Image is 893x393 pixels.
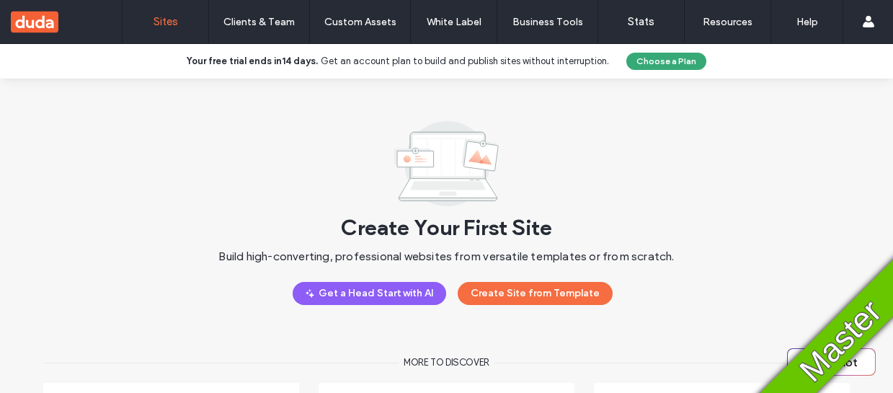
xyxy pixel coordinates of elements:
[154,15,178,28] label: Sites
[427,16,481,28] label: White Label
[626,53,706,70] button: Choose a Plan
[321,56,609,66] span: Get an account plan to build and publish sites without interruption.
[218,250,674,282] span: Build high-converting, professional websites from versatile templates or from scratch.
[187,56,318,66] b: Your free trial ends in .
[458,282,613,305] button: Create Site from Template
[796,16,818,28] label: Help
[703,16,752,28] label: Resources
[341,206,552,250] span: Create Your First Site
[404,356,489,370] span: More to discover
[628,15,654,28] label: Stats
[324,16,396,28] label: Custom Assets
[282,56,316,66] b: 14 days
[293,282,446,305] button: Get a Head Start with AI
[223,16,295,28] label: Clients & Team
[512,16,583,28] label: Business Tools
[788,349,875,375] button: Copilot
